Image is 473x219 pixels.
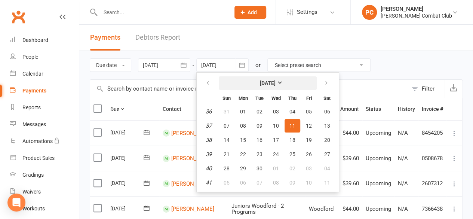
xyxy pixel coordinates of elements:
[252,119,267,133] button: 09
[289,180,295,186] span: 09
[206,179,212,186] em: 41
[306,165,312,171] span: 03
[22,138,53,144] div: Automations
[10,82,79,99] a: Payments
[337,98,362,120] th: Amount
[90,25,120,51] button: Payments
[234,6,266,19] button: Add
[268,133,284,147] button: 17
[324,109,330,115] span: 06
[171,206,214,212] a: [PERSON_NAME]
[268,105,284,118] button: 03
[171,130,214,136] a: [PERSON_NAME]
[240,137,246,143] span: 15
[22,121,46,127] div: Messages
[257,123,262,129] span: 09
[273,137,279,143] span: 17
[285,105,300,118] button: 04
[235,105,251,118] button: 01
[107,98,159,120] th: Due
[252,162,267,175] button: 30
[22,54,38,60] div: People
[10,183,79,200] a: Waivers
[10,49,79,66] a: People
[206,122,212,129] em: 37
[206,137,212,143] em: 38
[317,119,337,133] button: 13
[224,137,230,143] span: 14
[323,95,331,101] small: Saturday
[22,71,43,77] div: Calendar
[301,105,317,118] button: 05
[306,123,312,129] span: 12
[306,180,312,186] span: 10
[240,123,246,129] span: 08
[257,165,262,171] span: 30
[240,180,246,186] span: 06
[273,123,279,129] span: 10
[273,109,279,115] span: 03
[324,123,330,129] span: 13
[90,80,408,98] input: Search by contact name or invoice number
[206,151,212,158] em: 39
[273,151,279,157] span: 24
[252,147,267,161] button: 23
[206,108,212,115] em: 36
[10,150,79,167] a: Product Sales
[366,206,391,212] span: Upcoming
[235,147,251,161] button: 22
[10,32,79,49] a: Dashboard
[394,98,418,120] th: History
[306,137,312,143] span: 19
[418,171,446,196] td: 2607312
[285,133,300,147] button: 18
[224,165,230,171] span: 28
[288,95,297,101] small: Thursday
[10,200,79,217] a: Workouts
[110,177,145,189] div: [DATE]
[110,127,145,138] div: [DATE]
[10,116,79,133] a: Messages
[10,99,79,116] a: Reports
[301,176,317,189] button: 10
[301,147,317,161] button: 26
[268,147,284,161] button: 24
[235,162,251,175] button: 29
[289,123,295,129] span: 11
[9,7,28,26] a: Clubworx
[381,12,452,19] div: [PERSON_NAME] Combat Club
[222,95,231,101] small: Sunday
[22,155,55,161] div: Product Sales
[7,194,25,212] div: Open Intercom Messenger
[301,162,317,175] button: 03
[219,147,234,161] button: 21
[22,104,41,110] div: Reports
[324,151,330,157] span: 27
[273,165,279,171] span: 01
[418,146,446,171] td: 0508678
[239,95,248,101] small: Monday
[381,6,452,12] div: [PERSON_NAME]
[98,7,225,18] input: Search...
[297,4,317,21] span: Settings
[398,180,408,187] span: N/A
[22,206,45,212] div: Workouts
[22,172,44,178] div: Gradings
[422,84,434,93] div: Filter
[22,88,46,94] div: Payments
[255,61,261,70] div: or
[219,176,234,189] button: 05
[366,130,391,136] span: Upcoming
[306,95,312,101] small: Friday
[301,119,317,133] button: 12
[366,180,391,187] span: Upcoming
[317,176,337,189] button: 11
[285,147,300,161] button: 25
[110,152,145,164] div: [DATE]
[110,203,145,214] div: [DATE]
[260,80,276,86] strong: [DATE]
[171,180,214,187] a: [PERSON_NAME]
[159,98,228,120] th: Contact
[22,189,41,195] div: Waivers
[285,119,300,133] button: 11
